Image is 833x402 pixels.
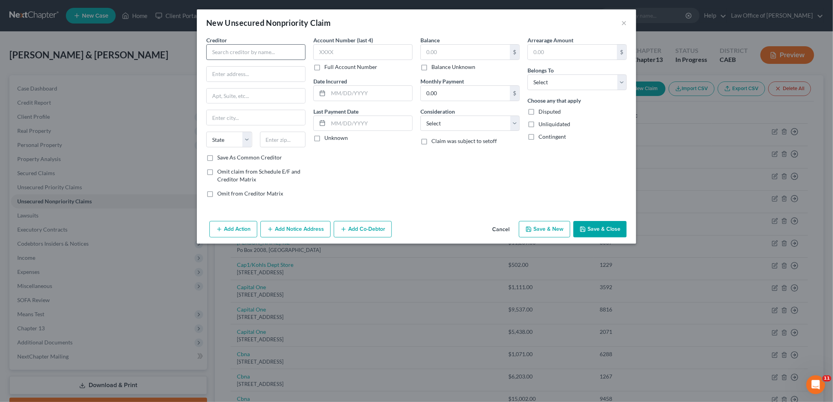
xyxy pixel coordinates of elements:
[621,18,627,27] button: ×
[573,221,627,237] button: Save & Close
[431,138,497,144] span: Claim was subject to setoff
[217,168,300,183] span: Omit claim from Schedule E/F and Creditor Matrix
[260,221,331,237] button: Add Notice Address
[420,77,464,85] label: Monthly Payment
[313,107,358,116] label: Last Payment Date
[617,45,626,60] div: $
[486,222,516,237] button: Cancel
[538,133,566,140] span: Contingent
[328,116,412,131] input: MM/DD/YYYY
[538,108,561,115] span: Disputed
[217,190,283,197] span: Omit from Creditor Matrix
[207,67,305,81] input: Enter address...
[822,375,831,382] span: 11
[260,132,306,147] input: Enter zip...
[334,221,392,237] button: Add Co-Debtor
[519,221,570,237] button: Save & New
[420,107,455,116] label: Consideration
[538,121,570,127] span: Unliquidated
[527,96,581,105] label: Choose any that apply
[324,63,377,71] label: Full Account Number
[206,37,227,43] span: Creditor
[313,36,373,44] label: Account Number (last 4)
[528,45,617,60] input: 0.00
[510,86,519,101] div: $
[421,45,510,60] input: 0.00
[217,154,282,161] label: Save As Common Creditor
[431,63,475,71] label: Balance Unknown
[209,221,257,237] button: Add Action
[313,77,347,85] label: Date Incurred
[420,36,440,44] label: Balance
[421,86,510,101] input: 0.00
[324,134,348,142] label: Unknown
[510,45,519,60] div: $
[527,67,554,74] span: Belongs To
[207,89,305,103] input: Apt, Suite, etc...
[206,17,331,28] div: New Unsecured Nonpriority Claim
[527,36,573,44] label: Arrearage Amount
[313,44,413,60] input: XXXX
[207,110,305,125] input: Enter city...
[806,375,825,394] iframe: Intercom live chat
[206,44,306,60] input: Search creditor by name...
[328,86,412,101] input: MM/DD/YYYY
